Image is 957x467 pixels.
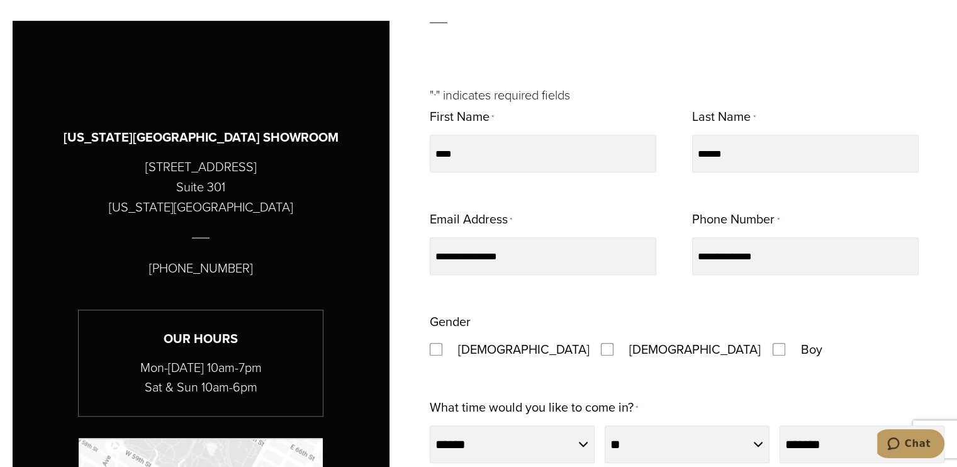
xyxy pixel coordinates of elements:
[430,105,494,130] label: First Name
[64,128,339,147] h3: [US_STATE][GEOGRAPHIC_DATA] SHOWROOM
[430,85,944,105] p: " " indicates required fields
[430,310,471,333] legend: Gender
[617,338,768,361] label: [DEMOGRAPHIC_DATA]
[692,105,755,130] label: Last Name
[149,258,253,278] p: [PHONE_NUMBER]
[692,208,779,232] label: Phone Number
[109,157,293,217] p: [STREET_ADDRESS] Suite 301 [US_STATE][GEOGRAPHIC_DATA]
[430,396,638,420] label: What time would you like to come in?
[430,208,512,232] label: Email Address
[79,329,323,349] h3: Our Hours
[445,338,596,361] label: [DEMOGRAPHIC_DATA]
[788,338,835,361] label: Boy
[79,358,323,397] p: Mon-[DATE] 10am-7pm Sat & Sun 10am-6pm
[877,429,944,461] iframe: Opens a widget where you can chat to one of our agents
